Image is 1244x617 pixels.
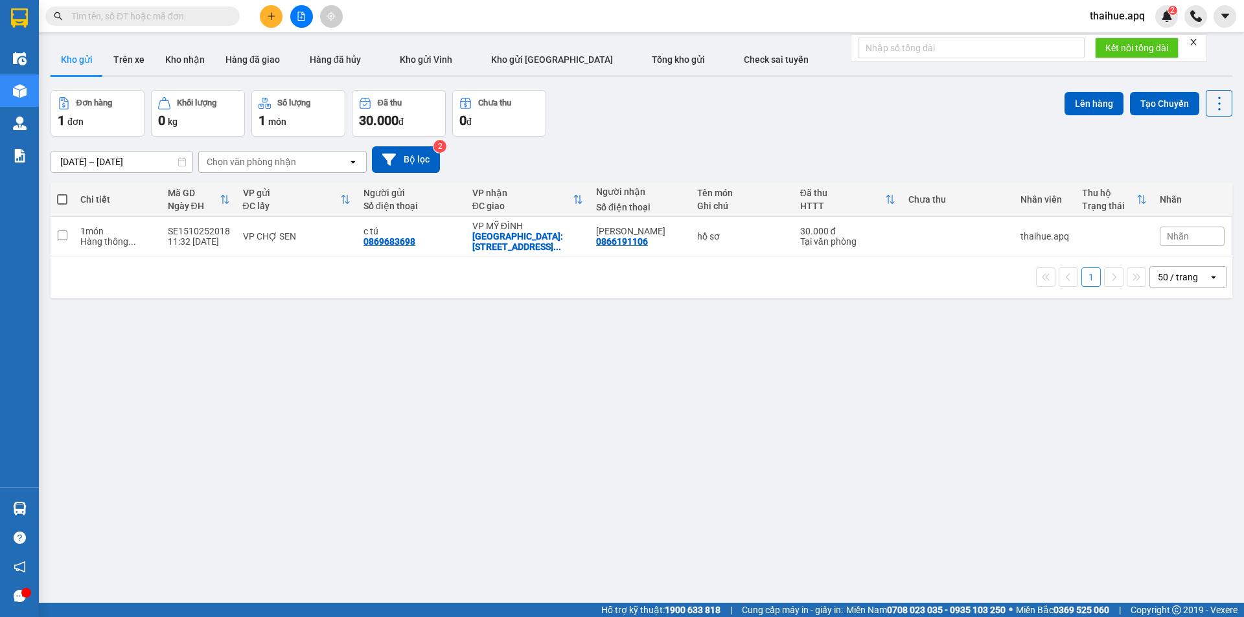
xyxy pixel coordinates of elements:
div: HTTT [800,201,886,211]
span: | [730,603,732,617]
span: search [54,12,63,21]
span: đ [398,117,404,127]
div: Ngày ĐH [168,201,220,211]
button: Trên xe [103,44,155,75]
button: plus [260,5,282,28]
div: Số điện thoại [363,201,459,211]
span: Cung cấp máy in - giấy in: [742,603,843,617]
div: Nhãn [1160,194,1225,205]
button: Kết nối tổng đài [1095,38,1179,58]
span: thaihue.apq [1079,8,1155,24]
span: Hàng đã hủy [310,54,361,65]
sup: 2 [433,140,446,153]
div: Ghi chú [697,201,787,211]
span: caret-down [1219,10,1231,22]
span: Check sai tuyến [744,54,809,65]
span: copyright [1172,605,1181,614]
span: Kho gửi Vinh [400,54,452,65]
th: Toggle SortBy [794,183,903,217]
span: 0 [158,113,165,128]
svg: open [348,157,358,167]
svg: open [1208,272,1219,282]
button: Kho gửi [51,44,103,75]
button: aim [320,5,343,28]
img: solution-icon [13,149,27,163]
div: Tại văn phòng [800,236,896,247]
strong: 1900 633 818 [665,605,720,615]
div: quỳnh anh [596,226,684,236]
span: ... [553,241,561,252]
button: Đơn hàng1đơn [51,90,144,137]
div: Mã GD [168,188,220,198]
sup: 2 [1168,6,1177,15]
span: Kho gửi [GEOGRAPHIC_DATA] [491,54,613,65]
button: Bộ lọc [372,146,440,173]
span: question-circle [14,532,26,544]
span: file-add [297,12,306,21]
div: ĐC giao [472,201,573,211]
div: Trạng thái [1082,201,1136,211]
div: Đơn hàng [76,98,112,107]
div: SE1510252018 [168,226,230,236]
div: thaihue.apq [1020,231,1069,241]
div: hồ sơ [697,231,787,241]
div: VP gửi [243,188,341,198]
button: Số lượng1món [251,90,345,137]
strong: 0708 023 035 - 0935 103 250 [887,605,1006,615]
div: 1 món [80,226,154,236]
span: close [1189,38,1198,47]
div: Thu hộ [1082,188,1136,198]
button: Lên hàng [1065,92,1123,115]
img: icon-new-feature [1161,10,1173,22]
th: Toggle SortBy [466,183,590,217]
span: | [1119,603,1121,617]
div: 0866191106 [596,236,648,247]
span: aim [327,12,336,21]
div: Chi tiết [80,194,154,205]
span: kg [168,117,178,127]
button: caret-down [1214,5,1236,28]
span: Hỗ trợ kỹ thuật: [601,603,720,617]
img: warehouse-icon [13,52,27,65]
img: phone-icon [1190,10,1202,22]
button: Chưa thu0đ [452,90,546,137]
div: Giao: số 167 phố doãn kế thiện,phường phú diễn,hà nội [472,231,583,252]
span: ⚪️ [1009,607,1013,612]
div: c tú [363,226,459,236]
span: plus [267,12,276,21]
span: 1 [58,113,65,128]
div: Nhân viên [1020,194,1069,205]
div: Người gửi [363,188,459,198]
th: Toggle SortBy [161,183,236,217]
input: Tìm tên, số ĐT hoặc mã đơn [71,9,224,23]
strong: 0369 525 060 [1054,605,1109,615]
span: notification [14,561,26,573]
button: Khối lượng0kg [151,90,245,137]
div: Hàng thông thường [80,236,154,247]
span: Nhãn [1167,231,1189,241]
div: Chọn văn phòng nhận [207,155,296,168]
th: Toggle SortBy [236,183,358,217]
button: 1 [1081,267,1101,287]
button: file-add [290,5,313,28]
button: Kho nhận [155,44,215,75]
div: Số điện thoại [596,202,684,212]
span: 1 [259,113,266,128]
img: warehouse-icon [13,502,27,515]
div: Đã thu [378,98,402,107]
span: đ [466,117,472,127]
img: warehouse-icon [13,84,27,98]
span: 30.000 [359,113,398,128]
input: Nhập số tổng đài [858,38,1085,58]
th: Toggle SortBy [1076,183,1153,217]
div: Số lượng [277,98,310,107]
div: VP nhận [472,188,573,198]
span: Miền Bắc [1016,603,1109,617]
div: Đã thu [800,188,886,198]
span: 2 [1170,6,1175,15]
div: Chưa thu [478,98,511,107]
div: VP MỸ ĐÌNH [472,221,583,231]
span: đơn [67,117,84,127]
div: 11:32 [DATE] [168,236,230,247]
div: 30.000 đ [800,226,896,236]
